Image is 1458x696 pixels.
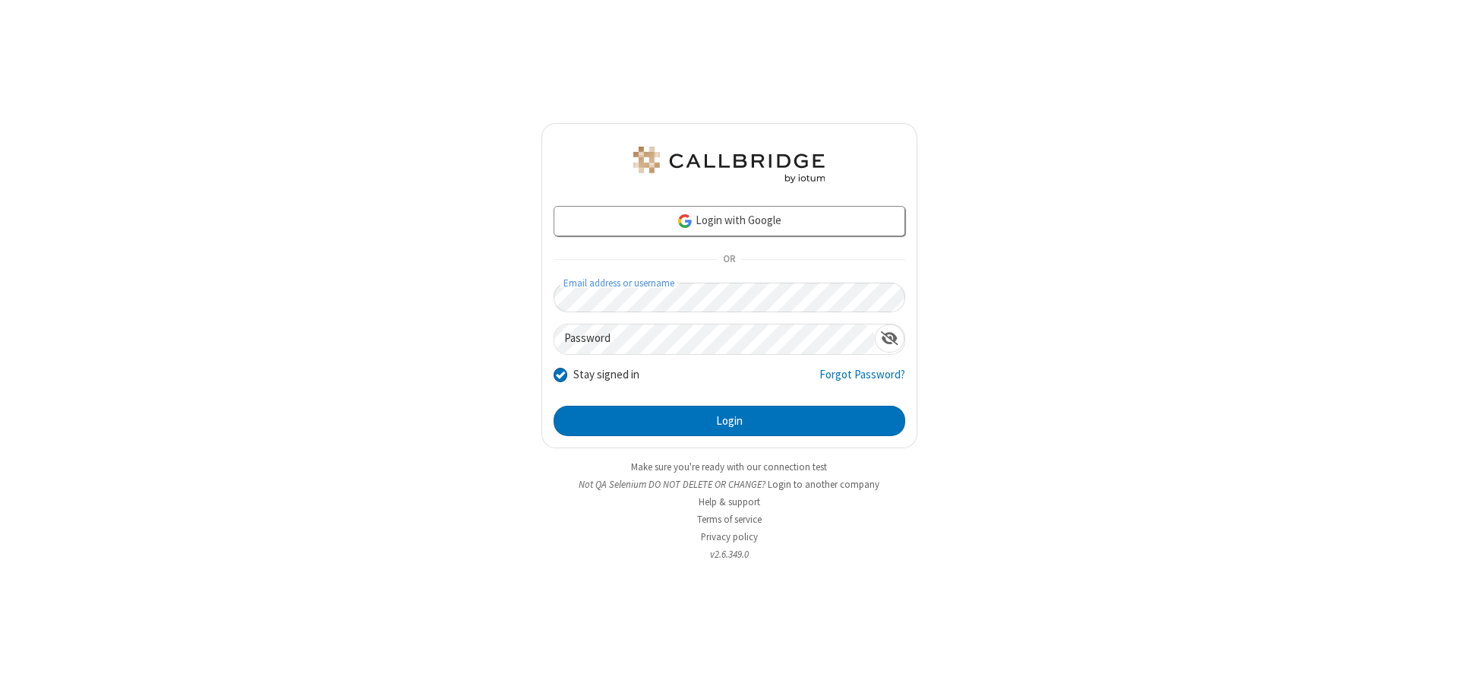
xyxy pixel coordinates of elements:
span: OR [717,249,741,270]
iframe: Chat [1420,656,1447,685]
div: Show password [875,324,904,353]
input: Password [554,324,875,354]
img: google-icon.png [677,213,693,229]
a: Forgot Password? [819,366,905,395]
input: Email address or username [554,283,905,312]
a: Terms of service [697,513,762,526]
button: Login [554,406,905,436]
a: Login with Google [554,206,905,236]
a: Make sure you're ready with our connection test [631,460,827,473]
li: Not QA Selenium DO NOT DELETE OR CHANGE? [541,477,917,492]
label: Stay signed in [573,366,639,384]
img: QA Selenium DO NOT DELETE OR CHANGE [630,147,828,183]
a: Help & support [699,495,760,508]
a: Privacy policy [701,530,758,543]
li: v2.6.349.0 [541,547,917,562]
button: Login to another company [768,477,879,492]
